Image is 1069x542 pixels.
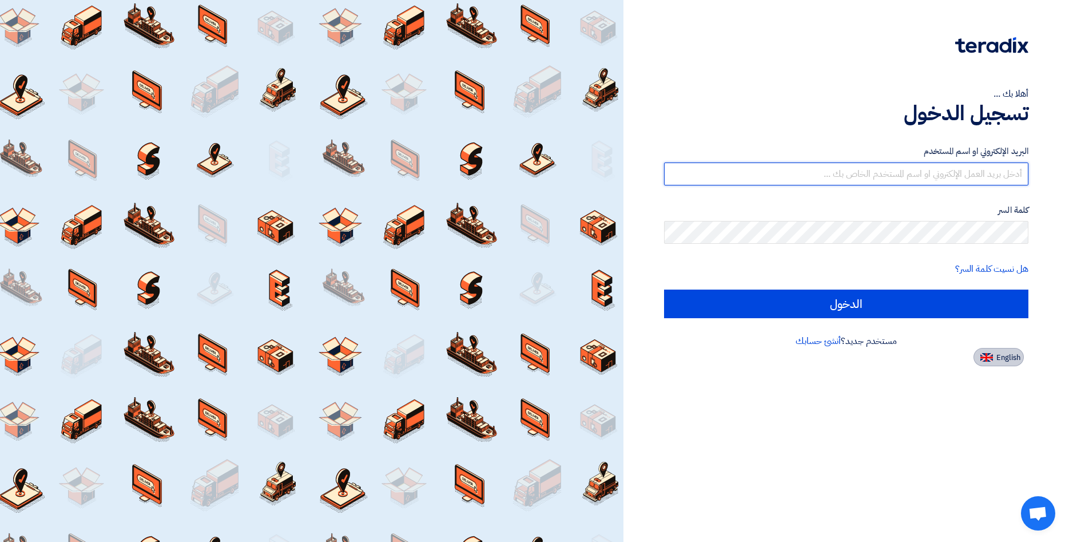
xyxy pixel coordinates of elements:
[973,348,1024,366] button: English
[996,354,1020,362] span: English
[955,262,1028,276] a: هل نسيت كلمة السر؟
[664,290,1028,318] input: الدخول
[796,334,841,348] a: أنشئ حسابك
[664,334,1028,348] div: مستخدم جديد؟
[980,353,993,362] img: en-US.png
[955,37,1028,53] img: Teradix logo
[664,87,1028,101] div: أهلا بك ...
[664,101,1028,126] h1: تسجيل الدخول
[664,204,1028,217] label: كلمة السر
[664,145,1028,158] label: البريد الإلكتروني او اسم المستخدم
[1021,496,1055,531] a: Open chat
[664,163,1028,185] input: أدخل بريد العمل الإلكتروني او اسم المستخدم الخاص بك ...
